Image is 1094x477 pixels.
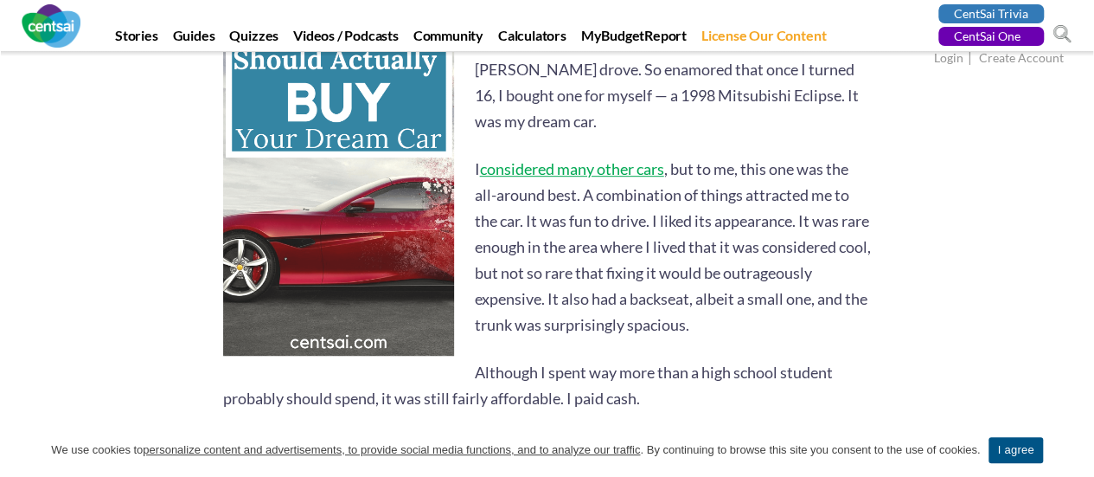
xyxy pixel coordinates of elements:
[934,50,963,68] a: Login
[407,27,489,51] a: Community
[223,27,285,51] a: Quizzes
[223,359,872,411] p: Although I spent way more than a high school student probably should spend, it was still fairly a...
[979,50,1064,68] a: Create Account
[223,156,872,338] p: I , but to me, this one was the all-around best. A combination of things attracted me to the car....
[966,48,976,68] span: |
[1064,442,1081,459] a: I agree
[223,10,454,357] img: Here’s Why You Should Actually Buy Your Dream Car
[287,27,405,51] a: Videos / Podcasts
[492,27,573,51] a: Calculators
[51,442,980,459] span: We use cookies to . By continuing to browse this site you consent to the use of cookies.
[575,27,693,51] a: MyBudgetReport
[143,443,640,456] u: personalize content and advertisements, to provide social media functions, and to analyze our tra...
[938,27,1044,46] a: CentSai One
[223,4,872,134] p: For my 12th birthday, my parents got me a DVD of . I was enamored by the bright-green car that [P...
[109,27,164,51] a: Stories
[480,159,664,178] a: considered many other cars
[167,27,221,51] a: Guides
[988,437,1042,463] a: I agree
[695,27,832,51] a: License Our Content
[22,4,80,48] img: CentSai
[938,4,1044,23] a: CentSai Trivia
